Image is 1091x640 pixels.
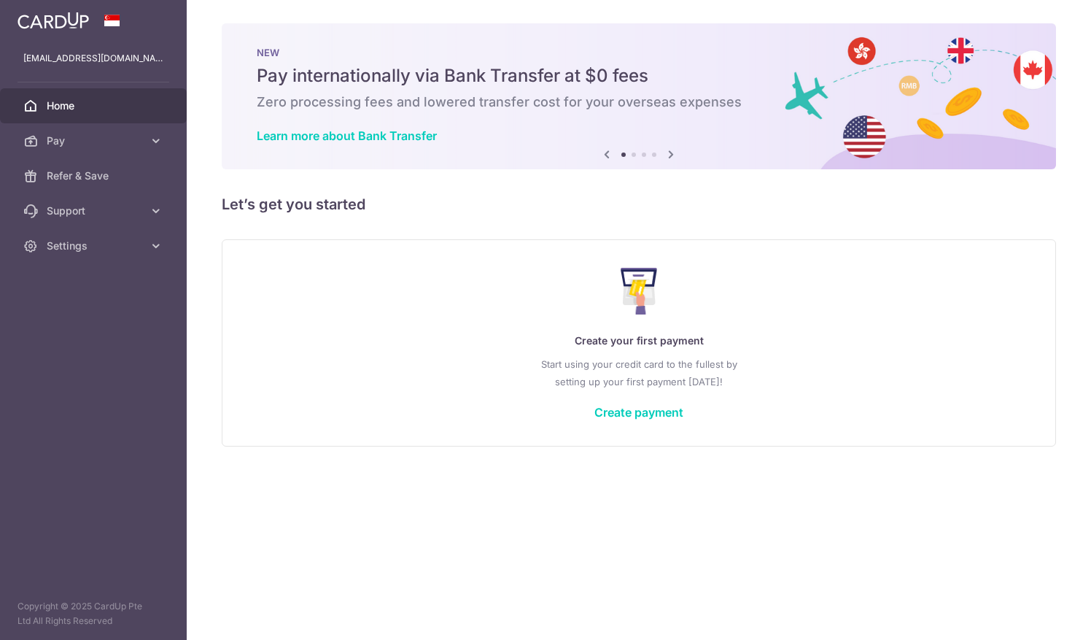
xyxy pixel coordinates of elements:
[23,51,163,66] p: [EMAIL_ADDRESS][DOMAIN_NAME]
[47,204,143,218] span: Support
[47,99,143,113] span: Home
[222,193,1056,216] h5: Let’s get you started
[222,23,1056,169] img: Bank transfer banner
[47,134,143,148] span: Pay
[621,268,658,315] img: Make Payment
[47,169,143,183] span: Refer & Save
[257,47,1021,58] p: NEW
[257,93,1021,111] h6: Zero processing fees and lowered transfer cost for your overseas expenses
[257,128,437,143] a: Learn more about Bank Transfer
[594,405,683,420] a: Create payment
[257,64,1021,88] h5: Pay internationally via Bank Transfer at $0 fees
[252,355,1026,390] p: Start using your credit card to the fullest by setting up your first payment [DATE]!
[47,239,143,253] span: Settings
[252,332,1026,350] p: Create your first payment
[18,12,89,29] img: CardUp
